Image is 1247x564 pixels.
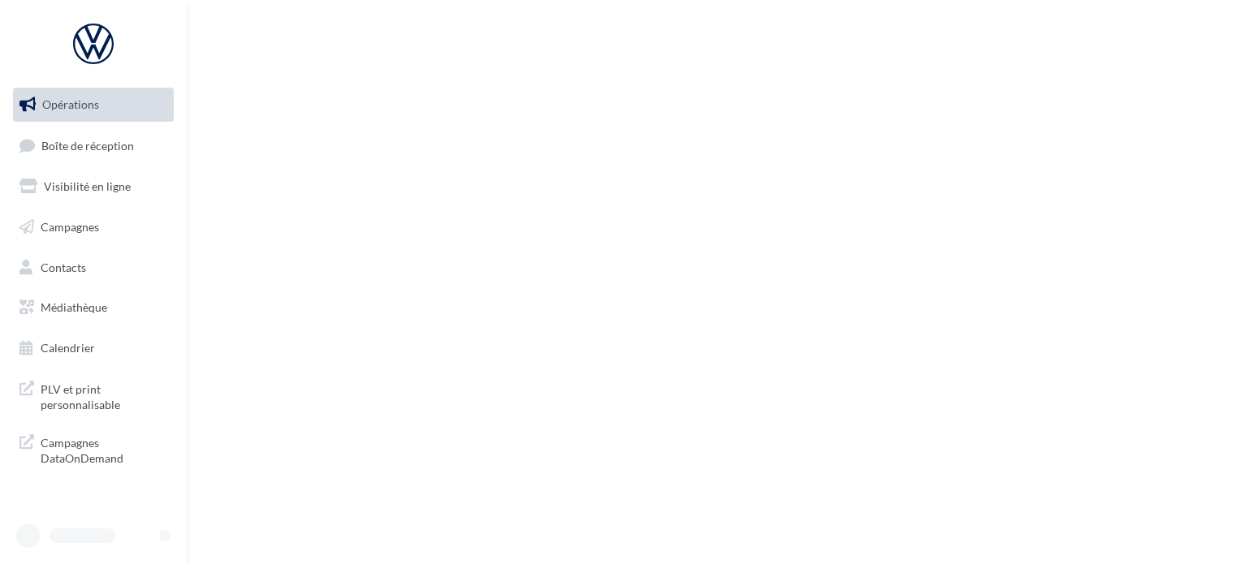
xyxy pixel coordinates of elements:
[41,341,95,355] span: Calendrier
[10,251,177,285] a: Contacts
[41,432,167,467] span: Campagnes DataOnDemand
[41,378,167,413] span: PLV et print personnalisable
[10,210,177,244] a: Campagnes
[44,179,131,193] span: Visibilité en ligne
[10,170,177,204] a: Visibilité en ligne
[41,300,107,314] span: Médiathèque
[10,331,177,365] a: Calendrier
[10,291,177,325] a: Médiathèque
[42,97,99,111] span: Opérations
[41,260,86,273] span: Contacts
[10,372,177,420] a: PLV et print personnalisable
[41,138,134,152] span: Boîte de réception
[41,220,99,234] span: Campagnes
[10,88,177,122] a: Opérations
[10,425,177,473] a: Campagnes DataOnDemand
[10,128,177,163] a: Boîte de réception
